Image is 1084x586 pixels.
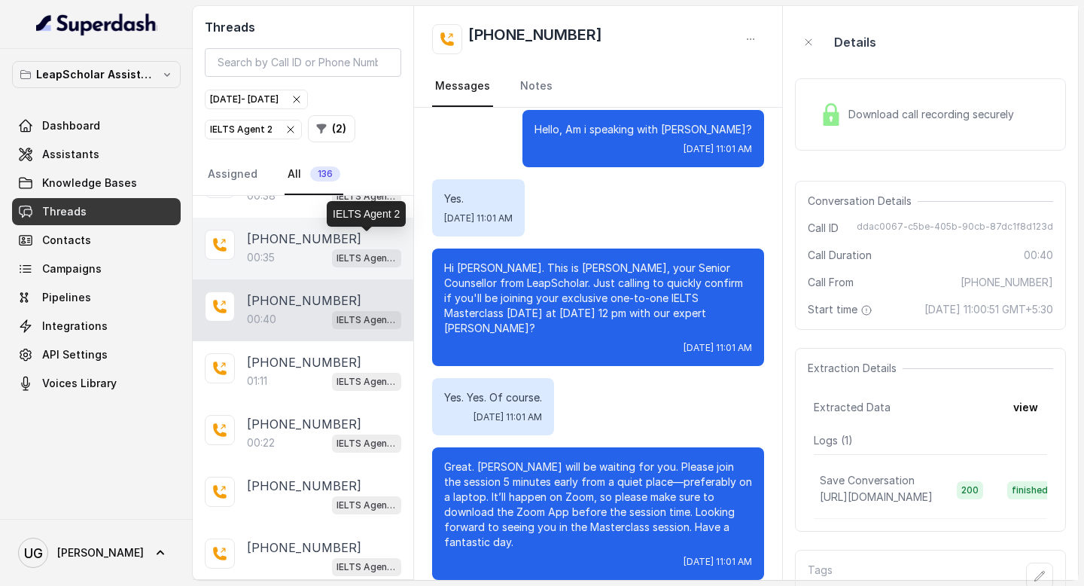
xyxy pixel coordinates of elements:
p: Hello, Am i speaking with [PERSON_NAME]? [534,122,752,137]
p: 01:11 [247,374,267,389]
span: Extracted Data [814,400,891,415]
span: Call Duration [808,248,872,263]
p: [PHONE_NUMBER] [247,353,361,371]
a: [PERSON_NAME] [12,532,181,574]
span: API Settings [42,347,108,362]
p: Great. [PERSON_NAME] will be waiting for you. Please join the session 5 minutes early from a quie... [444,459,752,550]
p: Yes. [444,191,513,206]
p: [PHONE_NUMBER] [247,477,361,495]
span: finished [1007,481,1052,499]
a: Assigned [205,154,260,195]
span: [DATE] 11:01 AM [444,212,513,224]
span: ddac0067-c5be-405b-90cb-87dc1f8d123d [857,221,1053,236]
a: Threads [12,198,181,225]
p: 00:22 [247,435,275,450]
p: 00:35 [247,250,275,265]
p: IELTS Agent 2 [336,313,397,328]
a: Voices Library [12,370,181,397]
button: IELTS Agent 2 [205,120,302,139]
span: 136 [310,166,340,182]
a: Assistants [12,141,181,168]
span: Start time [808,302,875,317]
a: API Settings [12,341,181,368]
a: Dashboard [12,112,181,139]
p: IELTS Agent 2 [336,189,397,204]
p: [PHONE_NUMBER] [247,230,361,248]
span: Call ID [808,221,839,236]
span: Voices Library [42,376,117,391]
p: IELTS Agent 2 [336,498,397,513]
button: view [1004,394,1047,421]
a: Messages [432,66,493,107]
span: Dashboard [42,118,100,133]
span: Extraction Details [808,361,903,376]
a: Integrations [12,313,181,340]
h2: Threads [205,18,401,36]
button: LeapScholar Assistant [12,61,181,88]
p: Save Conversation [820,473,915,488]
p: IELTS Agent 2 [336,251,397,266]
a: Contacts [12,227,181,254]
span: [URL][DOMAIN_NAME] [820,490,933,503]
span: 00:40 [1024,248,1053,263]
img: Lock Icon [820,103,842,126]
p: Hi [PERSON_NAME]. This is [PERSON_NAME], your Senior Counsellor from LeapScholar. Just calling to... [444,261,752,336]
span: Call From [808,275,854,290]
h2: [PHONE_NUMBER] [468,24,602,54]
span: 200 [957,481,983,499]
button: [DATE]- [DATE] [205,90,308,109]
span: [DATE] 11:01 AM [684,556,752,568]
img: light.svg [36,12,157,36]
p: [PHONE_NUMBER] [247,415,361,433]
span: [DATE] 11:01 AM [473,411,542,423]
a: Campaigns [12,255,181,282]
div: IELTS Agent 2 [210,122,297,137]
a: Notes [517,66,556,107]
span: [DATE] 11:01 AM [684,143,752,155]
p: IELTS Agent 2 [336,374,397,389]
span: [PHONE_NUMBER] [961,275,1053,290]
p: Details [834,33,876,51]
p: IELTS Agent 2 [336,436,397,451]
span: Threads [42,204,87,219]
span: Integrations [42,319,108,334]
a: All136 [285,154,343,195]
a: Knowledge Bases [12,169,181,197]
p: 00:38 [247,188,276,203]
input: Search by Call ID or Phone Number [205,48,401,77]
nav: Tabs [205,154,401,195]
div: IELTS Agent 2 [327,201,406,227]
p: IELTS Agent 2 [336,560,397,575]
span: [DATE] 11:01 AM [684,342,752,354]
div: [DATE] - [DATE] [210,92,303,107]
p: [PHONE_NUMBER] [247,291,361,310]
span: Download call recording securely [848,107,1020,122]
p: [PHONE_NUMBER] [247,539,361,557]
p: Logs ( 1 ) [814,433,1047,448]
span: [PERSON_NAME] [57,545,144,560]
p: 00:40 [247,312,276,327]
span: Pipelines [42,290,91,305]
span: Assistants [42,147,99,162]
p: Yes. Yes. Of course. [444,390,542,405]
span: Contacts [42,233,91,248]
span: Campaigns [42,261,102,276]
span: [DATE] 11:00:51 GMT+5:30 [924,302,1053,317]
span: Knowledge Bases [42,175,137,191]
button: (2) [308,115,355,142]
nav: Tabs [432,66,764,107]
span: Conversation Details [808,194,918,209]
text: UG [24,545,43,561]
a: Pipelines [12,284,181,311]
p: LeapScholar Assistant [36,66,157,84]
